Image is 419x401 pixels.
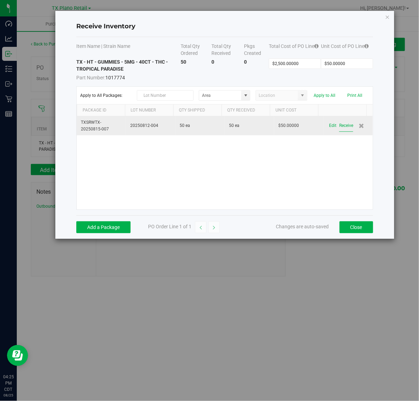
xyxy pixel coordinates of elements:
[76,221,131,233] button: Add a Package
[269,59,321,69] input: Total Cost
[211,59,214,65] strong: 0
[244,43,269,58] th: Pkgs Created
[173,105,222,116] th: Qty Shipped
[181,43,211,58] th: Total Qty Ordered
[77,116,126,135] td: TXSRWTX-20250815-007
[137,90,194,101] input: Lot Number
[321,43,373,58] th: Unit Cost of PO Line
[329,120,336,132] button: Edit
[211,43,244,58] th: Total Qty Received
[76,43,181,58] th: Item Name | Strain Name
[340,221,373,233] button: Close
[76,75,105,80] span: Part Number:
[222,105,270,116] th: Qty Received
[77,105,125,116] th: Package Id
[269,43,321,58] th: Total Cost of PO Line
[270,105,318,116] th: Unit Cost
[148,224,191,229] span: PO Order Line 1 of 1
[80,93,132,98] span: Apply to All Packages:
[385,13,390,21] button: Close modal
[274,116,323,135] td: $50.00000
[126,116,175,135] td: 20250812-004
[276,224,329,229] span: Changes are auto-saved
[175,116,225,135] td: 50 ea
[76,72,181,81] span: 1017774
[348,93,363,98] button: Print All
[321,59,373,69] input: Unit Cost
[339,120,353,132] button: Receive
[125,105,173,116] th: Lot Number
[244,59,247,65] strong: 0
[225,116,274,135] td: 50 ea
[314,44,319,49] i: Specifying a total cost will update all package costs.
[314,93,336,98] button: Apply to All
[7,345,28,366] iframe: Resource center
[199,91,241,100] input: NO DATA FOUND
[364,44,369,49] i: Specifying a total cost will update all package costs.
[76,59,168,72] strong: TX - HT - GUMMIES - 5MG - 40CT - THC - TROPICAL PARADISE
[181,59,186,65] strong: 50
[76,22,373,31] h4: Receive Inventory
